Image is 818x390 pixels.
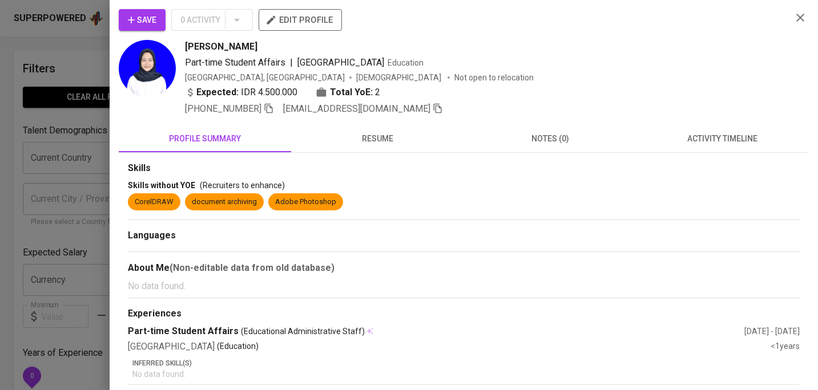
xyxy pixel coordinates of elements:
[128,229,800,242] div: Languages
[135,197,174,208] div: CorelDRAW
[375,86,380,99] span: 2
[200,181,285,190] span: (Recruiters to enhance)
[268,13,333,27] span: edit profile
[297,57,384,68] span: [GEOGRAPHIC_DATA]
[298,132,457,146] span: resume
[128,261,800,275] div: About Me
[128,181,195,190] span: Skills without YOE
[170,262,335,273] b: (Non-editable data from old database)
[128,279,800,293] p: No data found.
[259,9,342,31] button: edit profile
[388,58,424,67] span: Education
[132,368,800,380] p: No data found.
[119,40,176,97] img: e17b3cffad17c4050c6b47f09088545f.jpg
[132,358,800,368] p: Inferred Skill(s)
[283,103,430,114] span: [EMAIL_ADDRESS][DOMAIN_NAME]
[185,57,285,68] span: Part-time Student Affairs
[744,326,800,337] div: [DATE] - [DATE]
[185,103,261,114] span: [PHONE_NUMBER]
[128,340,771,354] div: [GEOGRAPHIC_DATA]
[119,9,166,31] button: Save
[217,340,259,354] p: (Education)
[128,13,156,27] span: Save
[275,197,336,208] div: Adobe Photoshop
[330,86,373,99] b: Total YoE:
[126,132,284,146] span: profile summary
[471,132,630,146] span: notes (0)
[290,56,293,70] span: |
[454,72,534,83] p: Not open to relocation
[128,162,800,175] div: Skills
[643,132,802,146] span: activity timeline
[128,325,744,338] div: Part-time Student Affairs
[185,72,345,83] div: [GEOGRAPHIC_DATA], [GEOGRAPHIC_DATA]
[771,340,800,354] div: <1 years
[241,326,365,337] span: (Educational Administrative Staff)
[185,86,297,99] div: IDR 4.500.000
[128,307,800,320] div: Experiences
[185,40,257,54] span: [PERSON_NAME]
[259,15,342,24] a: edit profile
[192,197,257,208] div: document archiving
[196,86,239,99] b: Expected:
[356,72,443,83] span: [DEMOGRAPHIC_DATA]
